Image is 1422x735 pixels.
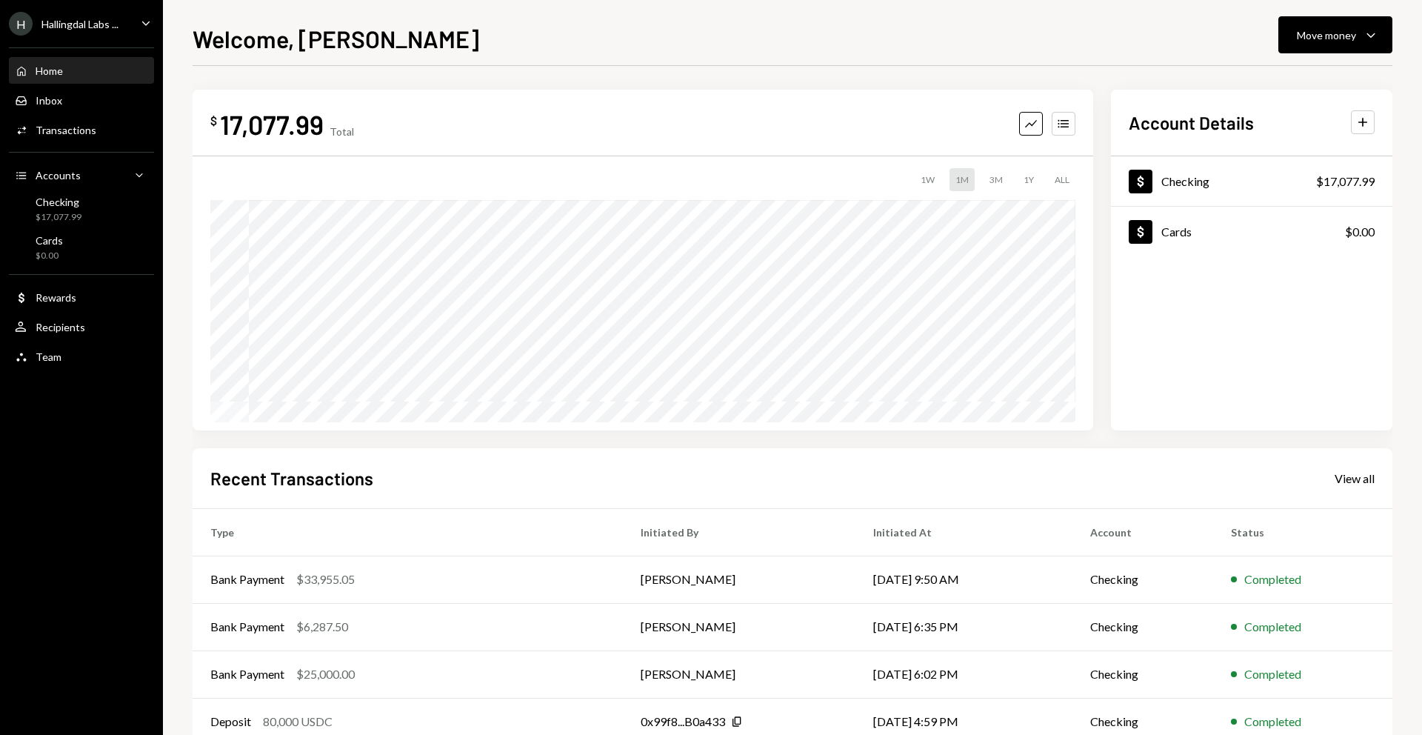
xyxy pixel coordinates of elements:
[1297,27,1356,43] div: Move money
[9,343,154,370] a: Team
[210,113,217,128] div: $
[296,571,355,588] div: $33,955.05
[1335,470,1375,486] a: View all
[9,230,154,265] a: Cards$0.00
[36,234,63,247] div: Cards
[1072,651,1214,698] td: Checking
[263,713,333,731] div: 80,000 USDC
[1335,471,1375,486] div: View all
[1316,173,1375,190] div: $17,077.99
[296,665,355,683] div: $25,000.00
[1244,618,1301,636] div: Completed
[1129,110,1254,135] h2: Account Details
[623,651,855,698] td: [PERSON_NAME]
[1244,665,1301,683] div: Completed
[1345,223,1375,241] div: $0.00
[36,196,81,208] div: Checking
[9,313,154,340] a: Recipients
[855,556,1072,603] td: [DATE] 9:50 AM
[193,508,623,556] th: Type
[9,162,154,188] a: Accounts
[949,168,975,191] div: 1M
[220,107,324,141] div: 17,077.99
[36,94,62,107] div: Inbox
[984,168,1009,191] div: 3M
[36,350,61,363] div: Team
[1244,713,1301,731] div: Completed
[1244,571,1301,588] div: Completed
[36,169,81,182] div: Accounts
[641,713,725,731] div: 0x99f8...B0a433
[210,466,373,490] h2: Recent Transactions
[193,24,479,53] h1: Welcome, [PERSON_NAME]
[1213,508,1392,556] th: Status
[1072,603,1214,651] td: Checking
[210,665,284,683] div: Bank Payment
[1018,168,1040,191] div: 1Y
[915,168,941,191] div: 1W
[36,211,81,224] div: $17,077.99
[330,125,354,138] div: Total
[9,191,154,227] a: Checking$17,077.99
[623,603,855,651] td: [PERSON_NAME]
[1161,174,1209,188] div: Checking
[41,18,118,30] div: Hallingdal Labs ...
[9,57,154,84] a: Home
[855,603,1072,651] td: [DATE] 6:35 PM
[9,12,33,36] div: H
[1049,168,1075,191] div: ALL
[1072,556,1214,603] td: Checking
[855,508,1072,556] th: Initiated At
[1111,207,1392,256] a: Cards$0.00
[36,291,76,304] div: Rewards
[36,250,63,262] div: $0.00
[623,508,855,556] th: Initiated By
[855,651,1072,698] td: [DATE] 6:02 PM
[1111,156,1392,206] a: Checking$17,077.99
[36,124,96,136] div: Transactions
[623,556,855,603] td: [PERSON_NAME]
[1161,225,1192,239] div: Cards
[36,64,63,77] div: Home
[210,713,251,731] div: Deposit
[9,284,154,310] a: Rewards
[296,618,348,636] div: $6,287.50
[9,87,154,113] a: Inbox
[1278,16,1392,53] button: Move money
[210,618,284,636] div: Bank Payment
[210,571,284,588] div: Bank Payment
[1072,508,1214,556] th: Account
[36,321,85,333] div: Recipients
[9,116,154,143] a: Transactions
